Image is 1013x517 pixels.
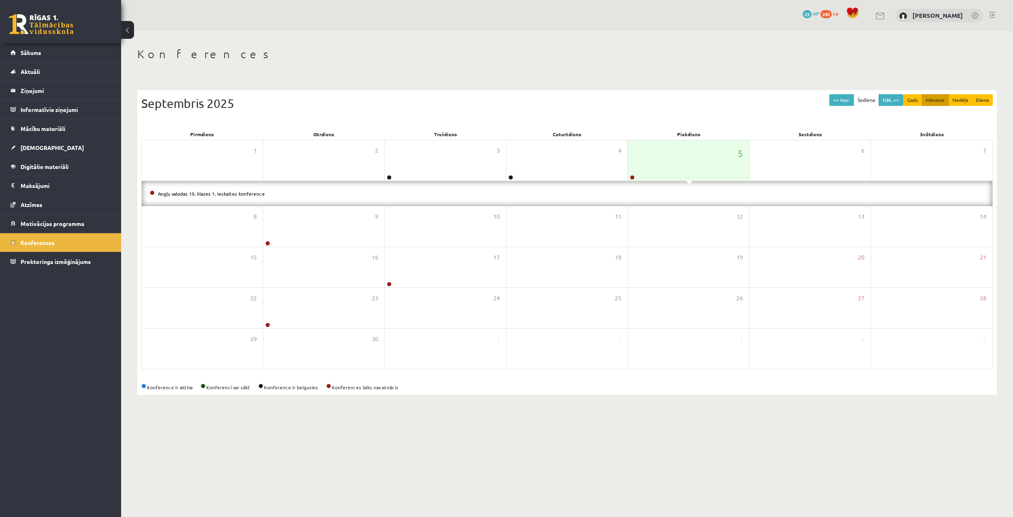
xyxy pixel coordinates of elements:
[10,233,111,252] a: Konferences
[21,144,84,151] span: [DEMOGRAPHIC_DATA]
[871,129,993,140] div: Svētdiena
[740,335,743,344] span: 3
[21,100,111,119] legend: Informatīvie ziņojumi
[820,10,842,17] a: 240 xp
[618,146,621,155] span: 4
[879,94,903,106] button: Nāk. >>
[912,11,963,19] a: [PERSON_NAME]
[10,138,111,157] a: [DEMOGRAPHIC_DATA]
[749,129,871,140] div: Sestdiena
[372,335,378,344] span: 30
[21,176,111,195] legend: Maksājumi
[141,384,993,391] div: Konference ir aktīva Konferenci var sākt Konference ir beigusies Konferences laiks nav atnācis
[21,125,65,132] span: Mācību materiāli
[736,253,743,262] span: 19
[615,212,621,221] span: 11
[375,146,378,155] span: 2
[250,335,257,344] span: 29
[858,253,864,262] span: 20
[829,94,854,106] button: << Iepr.
[372,294,378,303] span: 23
[803,10,819,17] a: 23 mP
[972,94,993,106] button: Diena
[803,10,812,18] span: 23
[854,94,879,106] button: Šodiena
[833,10,838,17] span: xp
[137,47,997,61] h1: Konferences
[628,129,749,140] div: Piekdiena
[980,294,986,303] span: 28
[861,335,864,344] span: 4
[493,212,500,221] span: 10
[263,129,384,140] div: Otrdiena
[21,220,84,227] span: Motivācijas programma
[493,294,500,303] span: 24
[250,294,257,303] span: 22
[10,157,111,176] a: Digitālie materiāli
[375,212,378,221] span: 9
[254,146,257,155] span: 1
[21,68,40,75] span: Aktuāli
[10,81,111,100] a: Ziņojumi
[10,119,111,138] a: Mācību materiāli
[820,10,832,18] span: 240
[618,335,621,344] span: 2
[506,129,628,140] div: Ceturtdiena
[899,12,907,20] img: Timurs Lozovskis
[10,195,111,214] a: Atzīmes
[736,212,743,221] span: 12
[983,146,986,155] span: 7
[903,94,922,106] button: Gads
[9,14,73,34] a: Rīgas 1. Tālmācības vidusskola
[493,253,500,262] span: 17
[10,43,111,62] a: Sākums
[21,163,69,170] span: Digitālie materiāli
[738,146,743,160] span: 5
[948,94,972,106] button: Nedēļa
[922,94,949,106] button: Mēnesis
[10,62,111,81] a: Aktuāli
[497,146,500,155] span: 3
[10,100,111,119] a: Informatīvie ziņojumi
[250,253,257,262] span: 15
[21,258,91,265] span: Proktoringa izmēģinājums
[813,10,819,17] span: mP
[158,190,265,197] a: Angļu valodas 10. klases 1. ieskaites konference
[615,294,621,303] span: 25
[858,294,864,303] span: 27
[141,129,263,140] div: Pirmdiena
[980,253,986,262] span: 21
[10,252,111,271] a: Proktoringa izmēģinājums
[254,212,257,221] span: 8
[10,214,111,233] a: Motivācijas programma
[736,294,743,303] span: 26
[372,253,378,262] span: 16
[858,212,864,221] span: 13
[21,201,42,208] span: Atzīmes
[980,212,986,221] span: 14
[21,49,41,56] span: Sākums
[21,239,55,246] span: Konferences
[10,176,111,195] a: Maksājumi
[385,129,506,140] div: Trešdiena
[615,253,621,262] span: 18
[983,335,986,344] span: 5
[141,94,993,112] div: Septembris 2025
[861,146,864,155] span: 6
[497,335,500,344] span: 1
[21,81,111,100] legend: Ziņojumi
